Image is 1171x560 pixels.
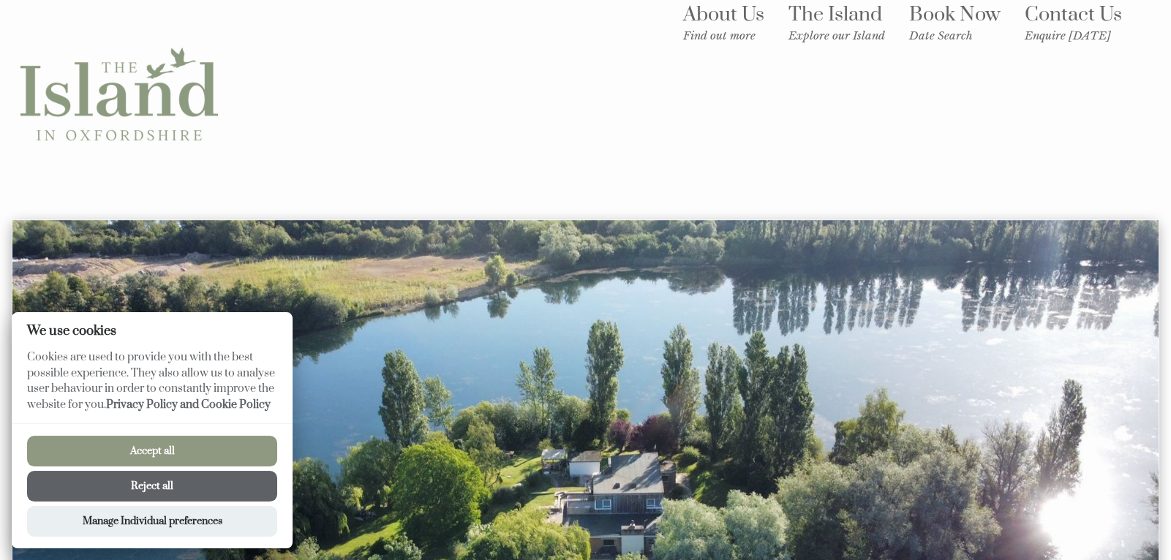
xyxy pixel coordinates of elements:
a: Privacy Policy and Cookie Policy [106,398,271,412]
a: Book NowDate Search [909,2,1001,42]
button: Manage Individual preferences [27,506,277,537]
small: Find out more [683,29,764,42]
small: Date Search [909,29,1001,42]
h2: We use cookies [12,324,293,338]
button: Accept all [27,436,277,466]
a: About UsFind out more [683,2,764,42]
button: Reject all [27,471,277,502]
small: Enquire [DATE] [1025,29,1122,42]
a: Contact UsEnquire [DATE] [1025,2,1122,42]
p: Cookies are used to provide you with the best possible experience. They also allow us to analyse ... [12,349,293,423]
small: Explore our Island [788,29,885,42]
a: The IslandExplore our Island [788,2,885,42]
